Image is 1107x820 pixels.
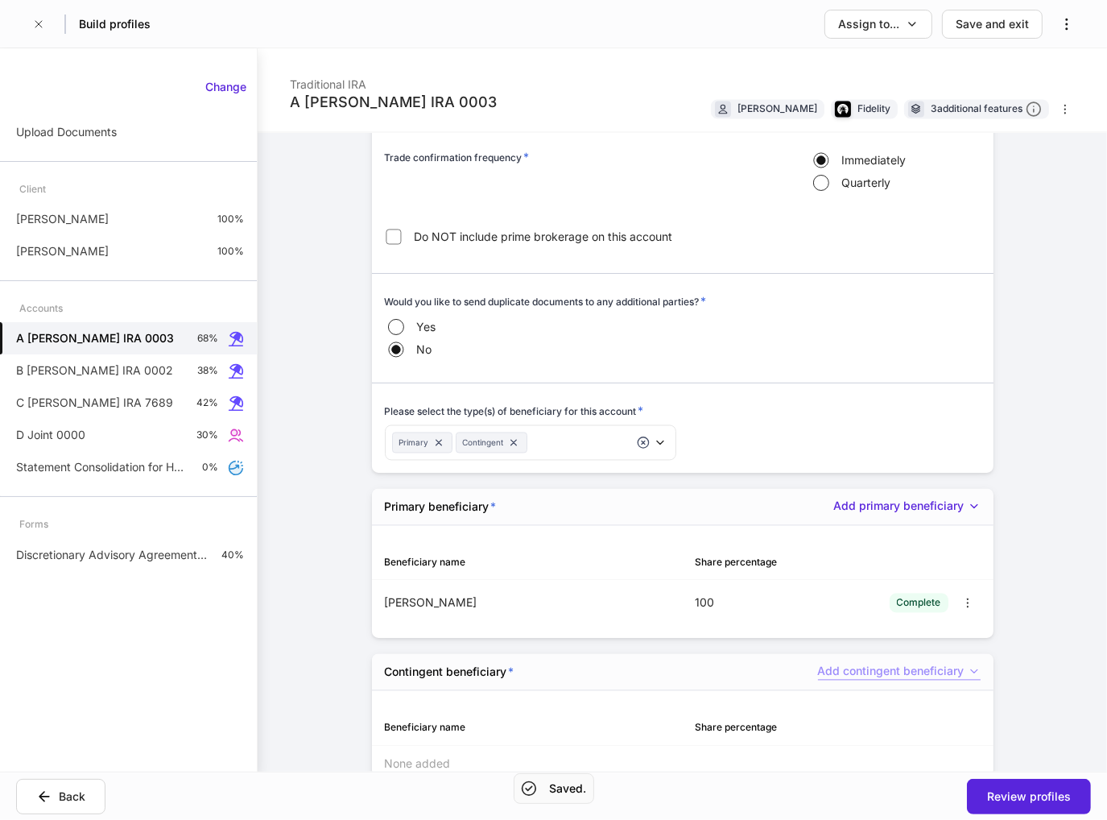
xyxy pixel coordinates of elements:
[16,395,173,411] p: C [PERSON_NAME] IRA 7689
[824,10,932,39] button: Assign to...
[987,789,1071,805] div: Review profiles
[399,437,429,449] span: Primary
[385,293,707,309] h6: Would you like to send duplicate documents to any additional parties?
[417,319,436,335] span: Yes
[857,101,890,117] div: Fidelity
[16,779,105,814] button: Back
[16,330,174,346] h5: A [PERSON_NAME] IRA 0003
[16,427,85,443] p: D Joint 0000
[385,149,530,165] h6: Trade confirmation frequency
[221,549,244,561] p: 40%
[16,459,189,475] p: Statement Consolidation for Households
[385,595,683,611] div: [PERSON_NAME]
[415,229,673,245] span: Do NOT include prime brokerage on this account
[16,243,109,259] p: [PERSON_NAME]
[372,747,993,782] div: None added
[290,93,497,113] div: A [PERSON_NAME] IRA 0003
[16,124,117,140] p: Upload Documents
[550,781,587,797] h5: Saved.
[385,499,497,516] h5: Primary beneficiary
[838,16,899,32] div: Assign to...
[956,16,1029,32] div: Save and exit
[696,720,778,735] div: Share percentage
[205,79,246,95] div: Change
[19,175,46,203] div: Client
[16,547,209,563] p: Discretionary Advisory Agreement: Client Wrap Fee
[842,152,907,168] span: Immediately
[19,510,48,538] div: Forms
[290,68,497,93] div: Traditional IRA
[16,211,109,227] p: [PERSON_NAME]
[737,101,817,117] div: [PERSON_NAME]
[16,362,173,379] p: B [PERSON_NAME] IRA 0002
[19,294,63,322] div: Accounts
[79,16,151,32] h5: Build profiles
[202,461,218,474] p: 0%
[217,213,244,226] p: 100%
[463,437,504,449] span: Contingent
[696,555,778,570] div: Share percentage
[842,175,891,191] span: Quarterly
[834,499,981,516] button: Add primary beneficiary
[195,74,257,100] button: Change
[59,789,85,805] div: Back
[385,555,683,570] div: Beneficiary name
[818,664,981,681] button: Add contingent beneficiary
[967,779,1091,814] button: Review profiles
[696,595,715,611] div: 100
[197,332,218,345] p: 68%
[385,665,514,681] h5: Contingent beneficiary
[197,364,218,377] p: 38%
[931,101,1042,118] div: 3 additional features
[897,595,941,611] div: Complete
[417,342,432,358] span: No
[385,403,644,419] h6: Please select the type(s) of beneficiary for this account
[196,429,218,441] p: 30%
[217,245,244,258] p: 100%
[196,396,218,409] p: 42%
[385,720,683,735] div: Beneficiary name
[942,10,1043,39] button: Save and exit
